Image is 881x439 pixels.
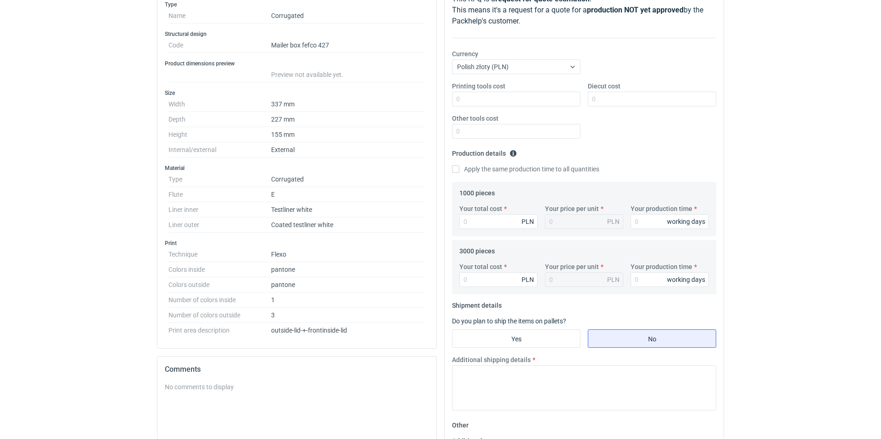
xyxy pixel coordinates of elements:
[607,275,620,284] div: PLN
[631,272,709,287] input: 0
[168,97,271,112] dt: Width
[457,63,509,70] span: Polish złoty (PLN)
[168,277,271,293] dt: Colors outside
[165,382,429,392] div: No comments to display
[631,204,692,213] label: Your production time
[452,418,469,429] legend: Other
[459,262,502,271] label: Your total cost
[168,187,271,202] dt: Flute
[271,38,425,53] dd: Mailer box fefco 427
[452,164,599,174] label: Apply the same production time to all quantities
[452,124,580,139] input: 0
[459,214,538,229] input: 0
[168,323,271,334] dt: Print area description
[587,6,684,14] strong: production NOT yet approved
[452,298,502,309] legend: Shipment details
[168,262,271,277] dt: Colors inside
[588,92,716,106] input: 0
[545,204,599,213] label: Your price per unit
[168,112,271,127] dt: Depth
[271,142,425,158] dd: External
[168,8,271,23] dt: Name
[452,146,517,157] legend: Production details
[459,204,502,213] label: Your total cost
[667,217,705,226] div: working days
[271,323,425,334] dd: outside-lid-+-front inside-lid
[607,217,620,226] div: PLN
[522,217,534,226] div: PLN
[165,364,429,375] h2: Comments
[168,172,271,187] dt: Type
[667,275,705,284] div: working days
[271,262,425,277] dd: pantone
[168,308,271,323] dt: Number of colors outside
[545,262,599,271] label: Your price per unit
[459,272,538,287] input: 0
[271,277,425,293] dd: pantone
[168,142,271,158] dt: Internal/external
[631,262,692,271] label: Your production time
[588,82,620,91] label: Diecut cost
[522,275,534,284] div: PLN
[271,308,425,323] dd: 3
[168,293,271,308] dt: Number of colors inside
[271,293,425,308] dd: 1
[271,127,425,142] dd: 155 mm
[452,355,531,364] label: Additional shipping details
[271,71,343,78] span: Preview not available yet.
[271,217,425,233] dd: Coated testliner white
[452,49,478,59] label: Currency
[271,202,425,217] dd: Testliner white
[452,317,566,325] label: Do you plan to ship the items on pallets?
[631,214,709,229] input: 0
[168,247,271,262] dt: Technique
[271,187,425,202] dd: E
[165,30,429,38] h3: Structural design
[452,92,580,106] input: 0
[452,114,498,123] label: Other tools cost
[168,202,271,217] dt: Liner inner
[168,38,271,53] dt: Code
[165,1,429,8] h3: Type
[165,240,429,247] h3: Print
[271,97,425,112] dd: 337 mm
[271,8,425,23] dd: Corrugated
[165,164,429,172] h3: Material
[452,82,505,91] label: Printing tools cost
[168,217,271,233] dt: Liner outer
[459,244,495,255] legend: 3000 pieces
[459,186,495,197] legend: 1000 pieces
[271,172,425,187] dd: Corrugated
[165,89,429,97] h3: Size
[452,329,580,348] label: Yes
[271,247,425,262] dd: Flexo
[271,112,425,127] dd: 227 mm
[165,60,429,67] h3: Product dimensions preview
[588,329,716,348] label: No
[168,127,271,142] dt: Height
